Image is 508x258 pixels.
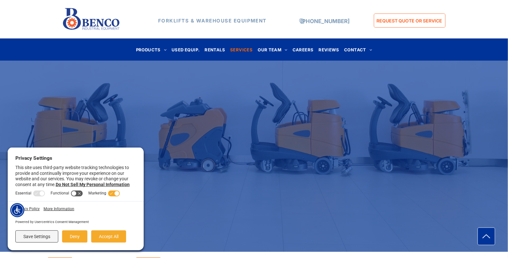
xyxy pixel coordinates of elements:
[342,45,375,54] a: CONTACT
[202,45,228,54] a: RENTALS
[377,15,442,27] span: REQUEST QUOTE OR SERVICE
[169,45,202,54] a: USED EQUIP.
[374,13,446,28] a: REQUEST QUOTE OR SERVICE
[10,203,24,217] div: Accessibility Menu
[316,45,342,54] a: REVIEWS
[228,45,255,54] a: SERVICES
[290,45,316,54] a: CAREERS
[133,45,169,54] a: PRODUCTS
[300,18,350,24] a: [PHONE_NUMBER]
[158,18,267,24] strong: FORKLIFTS & WAREHOUSE EQUIPMENT
[255,45,290,54] a: OUR TEAM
